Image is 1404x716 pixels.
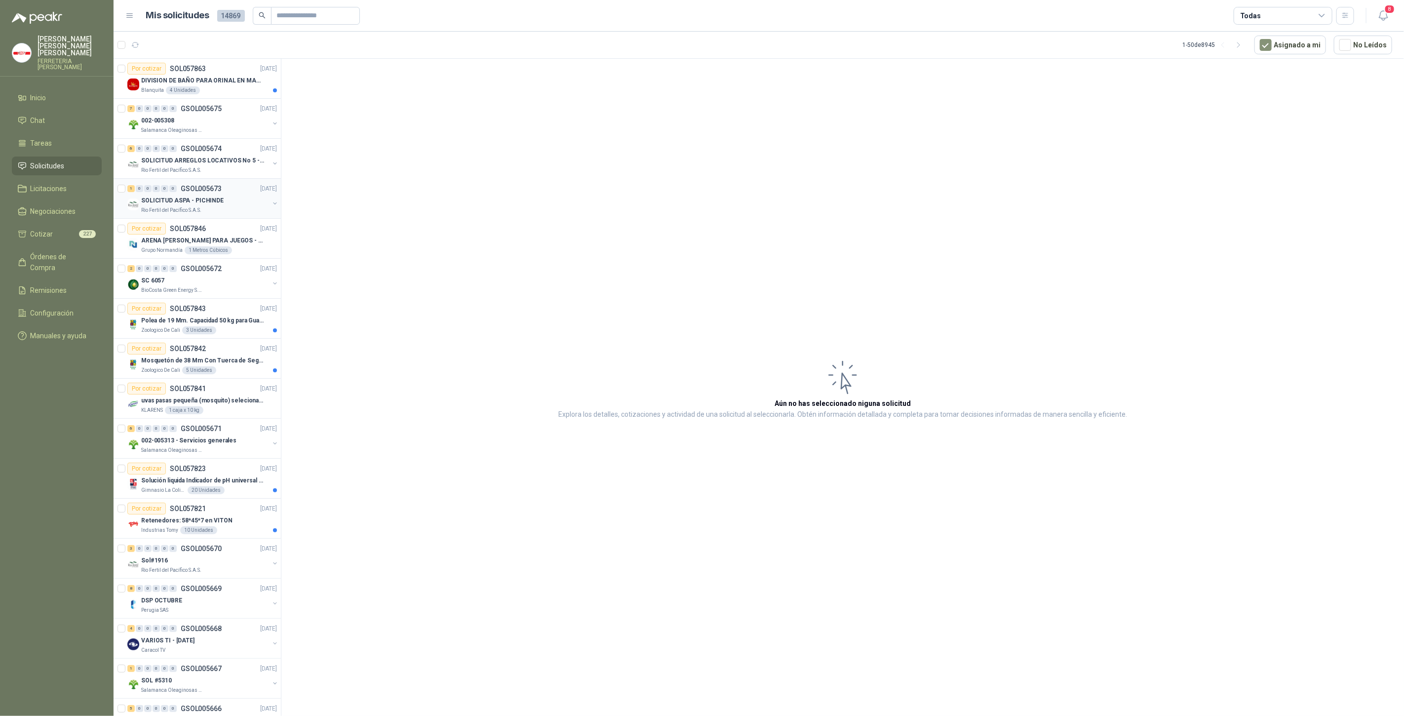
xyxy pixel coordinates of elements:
[127,383,166,395] div: Por cotizar
[161,705,168,712] div: 0
[136,625,143,632] div: 0
[127,545,135,552] div: 3
[136,185,143,192] div: 0
[127,278,139,290] img: Company Logo
[127,318,139,330] img: Company Logo
[1182,37,1247,53] div: 1 - 50 de 8945
[153,585,160,592] div: 0
[136,265,143,272] div: 0
[127,463,166,475] div: Por cotizar
[38,36,102,56] p: [PERSON_NAME] [PERSON_NAME] [PERSON_NAME]
[141,356,264,365] p: Mosquetón de 38 Mm Con Tuerca de Seguridad. Carga 100 kg
[141,286,203,294] p: BioCosta Green Energy S.A.S
[127,425,135,432] div: 6
[170,345,206,352] p: SOL057842
[1384,4,1395,14] span: 8
[114,339,281,379] a: Por cotizarSOL057842[DATE] Company LogoMosquetón de 38 Mm Con Tuerca de Seguridad. Carga 100 kgZo...
[182,326,216,334] div: 3 Unidades
[31,206,76,217] span: Negociaciones
[12,202,102,221] a: Negociaciones
[127,583,279,614] a: 8 0 0 0 0 0 GSOL005669[DATE] Company LogoDSP OCTUBREPerugia SAS
[170,505,206,512] p: SOL057821
[1334,36,1392,54] button: No Leídos
[141,396,264,405] p: uvas pasas pequeña (mosquito) selecionada
[181,265,222,272] p: GSOL005672
[127,423,279,454] a: 6 0 0 0 0 0 GSOL005671[DATE] Company Logo002-005313 - Servicios generalesSalamanca Oleaginosas SAS
[31,285,67,296] span: Remisiones
[169,105,177,112] div: 0
[153,705,160,712] div: 0
[12,247,102,277] a: Órdenes de Compra
[1240,10,1261,21] div: Todas
[165,406,203,414] div: 1 caja x 10 kg
[260,424,277,434] p: [DATE]
[127,239,139,250] img: Company Logo
[127,558,139,570] img: Company Logo
[260,464,277,474] p: [DATE]
[144,145,152,152] div: 0
[146,8,209,23] h1: Mis solicitudes
[79,230,96,238] span: 227
[161,105,168,112] div: 0
[127,63,166,75] div: Por cotizar
[141,596,182,605] p: DSP OCTUBRE
[180,526,217,534] div: 10 Unidades
[161,585,168,592] div: 0
[170,225,206,232] p: SOL057846
[136,425,143,432] div: 0
[181,105,222,112] p: GSOL005675
[260,624,277,634] p: [DATE]
[144,545,152,552] div: 0
[169,145,177,152] div: 0
[181,545,222,552] p: GSOL005670
[161,665,168,672] div: 0
[161,265,168,272] div: 0
[127,705,135,712] div: 5
[136,665,143,672] div: 0
[127,663,279,694] a: 1 0 0 0 0 0 GSOL005667[DATE] Company LogoSOL #5310Salamanca Oleaginosas SAS
[169,585,177,592] div: 0
[141,236,264,245] p: ARENA [PERSON_NAME] PARA JUEGOS - SON [DEMOGRAPHIC_DATA].31 METROS CUBICOS
[31,330,87,341] span: Manuales y ayuda
[136,585,143,592] div: 0
[141,276,164,285] p: SC 6057
[144,625,152,632] div: 0
[12,12,62,24] img: Logo peakr
[170,65,206,72] p: SOL057863
[181,585,222,592] p: GSOL005669
[153,265,160,272] div: 0
[260,504,277,514] p: [DATE]
[31,251,92,273] span: Órdenes de Compra
[181,665,222,672] p: GSOL005667
[114,459,281,499] a: Por cotizarSOL057823[DATE] Company LogoSolución liquida Indicador de pH universal de 500ml o 20 d...
[31,115,45,126] span: Chat
[260,264,277,274] p: [DATE]
[161,545,168,552] div: 0
[169,665,177,672] div: 0
[169,545,177,552] div: 0
[12,43,31,62] img: Company Logo
[136,105,143,112] div: 0
[141,646,165,654] p: Caracol TV
[260,184,277,194] p: [DATE]
[1254,36,1326,54] button: Asignado a mi
[144,585,152,592] div: 0
[775,398,911,409] h3: Aún no has seleccionado niguna solicitud
[31,183,67,194] span: Licitaciones
[260,544,277,554] p: [DATE]
[141,476,264,485] p: Solución liquida Indicador de pH universal de 500ml o 20 de 25ml (no tiras de papel)
[141,316,264,325] p: Polea de 19 Mm. Capacidad 50 kg para Guaya. Cable O [GEOGRAPHIC_DATA]
[12,134,102,153] a: Tareas
[166,86,200,94] div: 4 Unidades
[141,436,236,445] p: 002-005313 - Servicios generales
[181,705,222,712] p: GSOL005666
[141,86,164,94] p: Blanquita
[127,343,166,355] div: Por cotizar
[161,425,168,432] div: 0
[181,185,222,192] p: GSOL005673
[141,526,178,534] p: Industrias Tomy
[114,499,281,539] a: Por cotizarSOL057821[DATE] Company LogoRetenedores: 58*45*7 en VITONIndustrias Tomy10 Unidades
[127,79,139,90] img: Company Logo
[260,344,277,354] p: [DATE]
[127,119,139,130] img: Company Logo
